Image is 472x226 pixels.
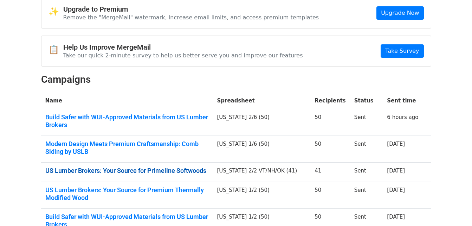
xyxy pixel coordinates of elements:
[381,44,423,58] a: Take Survey
[213,109,310,136] td: [US_STATE] 2/6 (50)
[41,74,431,86] h2: Campaigns
[350,93,383,109] th: Status
[310,182,350,209] td: 50
[213,163,310,182] td: [US_STATE] 2/2 VT/NH/OK (41)
[376,6,423,20] a: Upgrade Now
[63,43,303,51] h4: Help Us Improve MergeMail
[350,163,383,182] td: Sent
[63,52,303,59] p: Take our quick 2-minute survey to help us better serve you and improve our features
[63,14,319,21] p: Remove the "MergeMail" watermark, increase email limits, and access premium templates
[350,182,383,209] td: Sent
[45,113,209,128] a: Build Safer with WUI-Approved Materials from US Lumber Brokers
[350,136,383,163] td: Sent
[387,168,405,174] a: [DATE]
[310,136,350,163] td: 50
[45,140,209,155] a: Modern Design Meets Premium Craftsmanship: Comb Siding by USLB
[49,45,63,55] span: 📋
[387,214,405,220] a: [DATE]
[310,109,350,136] td: 50
[49,7,63,17] span: ✨
[213,93,310,109] th: Spreadsheet
[350,109,383,136] td: Sent
[437,192,472,226] iframe: Chat Widget
[387,141,405,147] a: [DATE]
[213,182,310,209] td: [US_STATE] 1/2 (50)
[387,187,405,193] a: [DATE]
[213,136,310,163] td: [US_STATE] 1/6 (50)
[387,114,418,120] a: 6 hours ago
[45,186,209,201] a: US Lumber Brokers: Your Source for Premium Thermally Modified Wood
[45,167,209,175] a: US Lumber Brokers: Your Source for Primeline Softwoods
[63,5,319,13] h4: Upgrade to Premium
[310,93,350,109] th: Recipients
[310,163,350,182] td: 41
[41,93,213,109] th: Name
[383,93,422,109] th: Sent time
